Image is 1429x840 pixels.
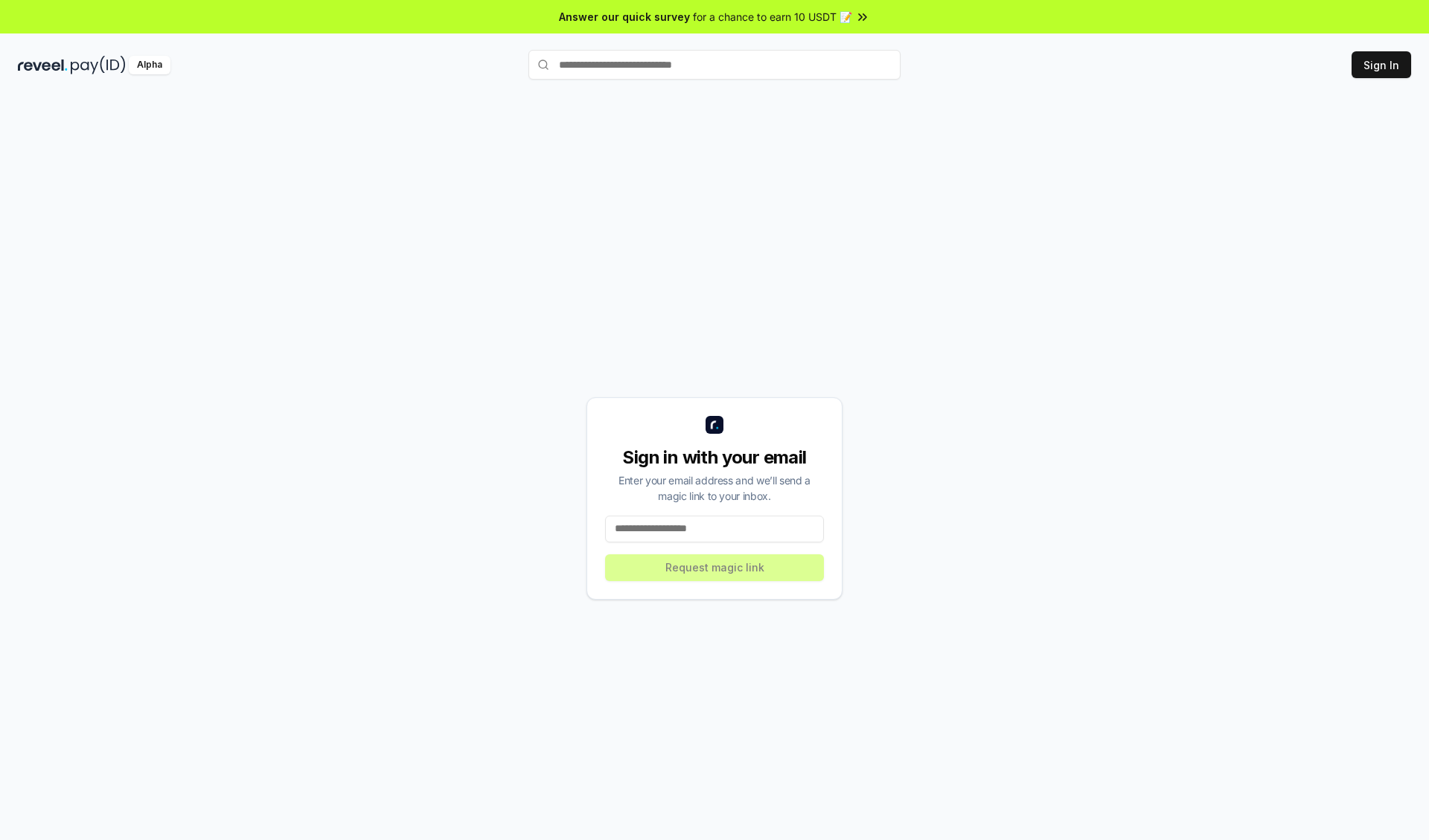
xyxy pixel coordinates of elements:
img: logo_small [706,416,723,434]
img: reveel_dark [18,56,68,74]
div: Sign in with your email [605,446,824,469]
button: Sign In [1352,51,1411,78]
span: Answer our quick survey [559,9,690,25]
img: pay_id [71,56,126,74]
div: Alpha [129,56,170,74]
div: Enter your email address and we’ll send a magic link to your inbox. [605,472,824,504]
span: for a chance to earn 10 USDT 📝 [693,9,852,25]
